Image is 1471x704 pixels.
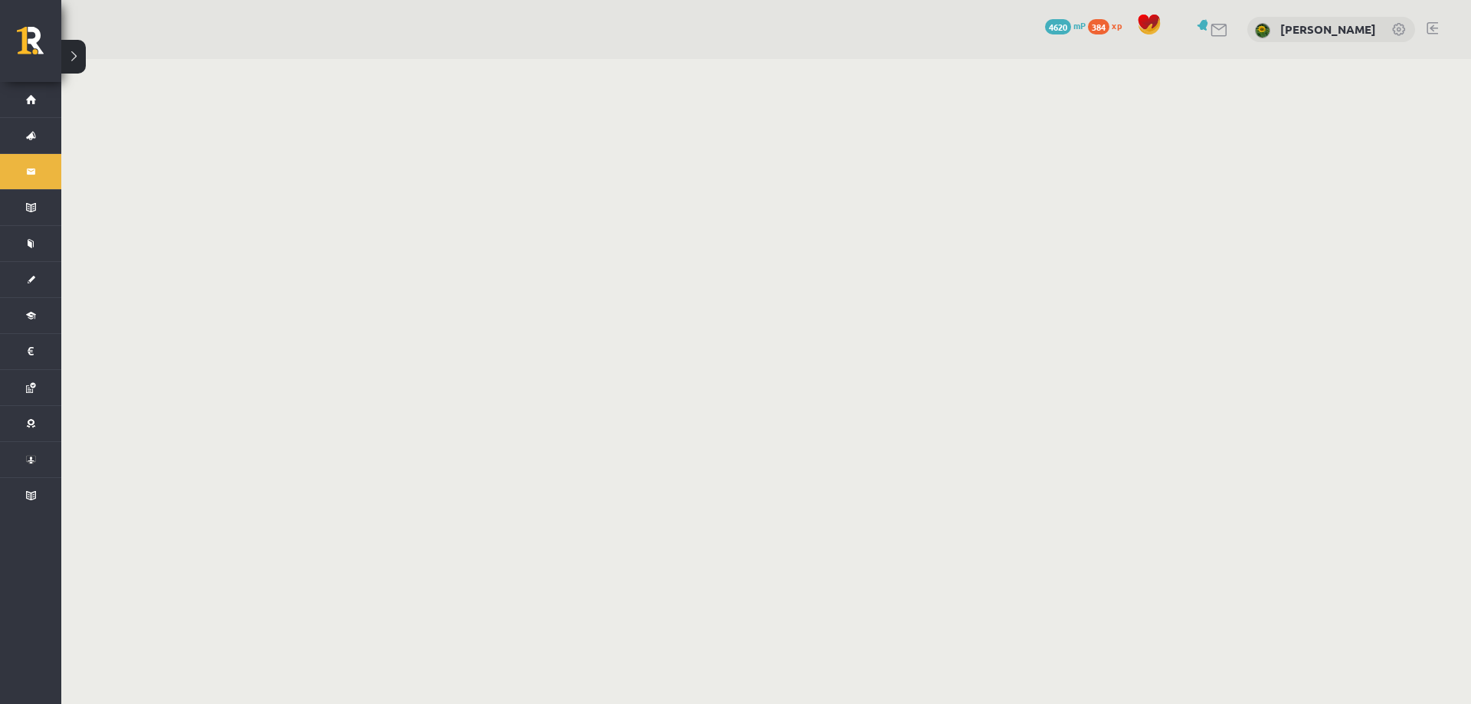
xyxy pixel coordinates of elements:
[17,27,61,65] a: Rīgas 1. Tālmācības vidusskola
[1255,23,1270,38] img: Krists Ozols
[1112,19,1122,31] span: xp
[1045,19,1086,31] a: 4620 mP
[1280,21,1376,37] a: [PERSON_NAME]
[1088,19,1129,31] a: 384 xp
[1045,19,1071,34] span: 4620
[1073,19,1086,31] span: mP
[1088,19,1109,34] span: 384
